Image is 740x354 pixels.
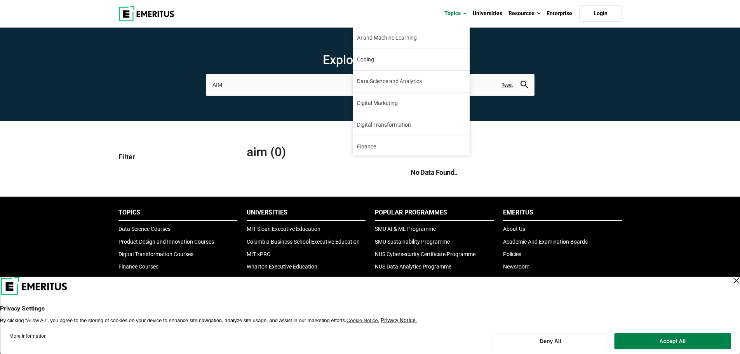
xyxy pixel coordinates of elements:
[118,263,158,270] a: Finance Courses
[357,34,417,42] span: AI and Machine Learning
[503,263,529,270] a: Newsroom
[247,144,434,160] span: AIM (0)
[353,71,470,92] a: Data Science and Analytics
[247,239,360,245] a: Columbia Business School Executive Education
[375,226,436,232] a: SMU AI & ML Programme
[247,226,320,232] a: MIT Sloan Executive Education
[375,239,450,245] a: SMU Sustainability Programme
[503,226,525,232] a: About Us
[503,251,521,257] a: Policies
[353,136,470,157] a: Finance
[353,49,470,70] a: Coding
[357,56,374,64] span: Coding
[118,144,231,169] p: Filter
[206,52,535,68] h1: Explore
[247,263,317,270] a: Wharton Executive Education
[118,251,193,257] a: Digital Transformation Courses
[521,80,528,89] button: search
[375,263,451,270] a: NUS Data Analytics Programme
[375,251,475,257] a: NUS Cybersecurity Certificate Programme
[353,114,470,136] a: Digital Transformation
[247,167,622,177] h5: No Data Found..
[206,74,535,96] input: search-page
[357,77,422,85] span: Data Science and Analytics
[503,239,588,245] a: Academic And Examination Boards
[118,239,214,245] a: Product Design and Innovation Courses
[118,226,171,232] a: Data Science Courses
[247,251,271,257] a: MIT xPRO
[501,82,513,88] a: Reset search
[357,99,398,107] span: Digital Marketing
[353,27,470,49] a: AI and Machine Learning
[357,143,376,151] span: Finance
[357,121,411,129] span: Digital Transformation
[353,92,470,114] a: Digital Marketing
[579,5,622,22] a: Login
[521,82,528,90] a: search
